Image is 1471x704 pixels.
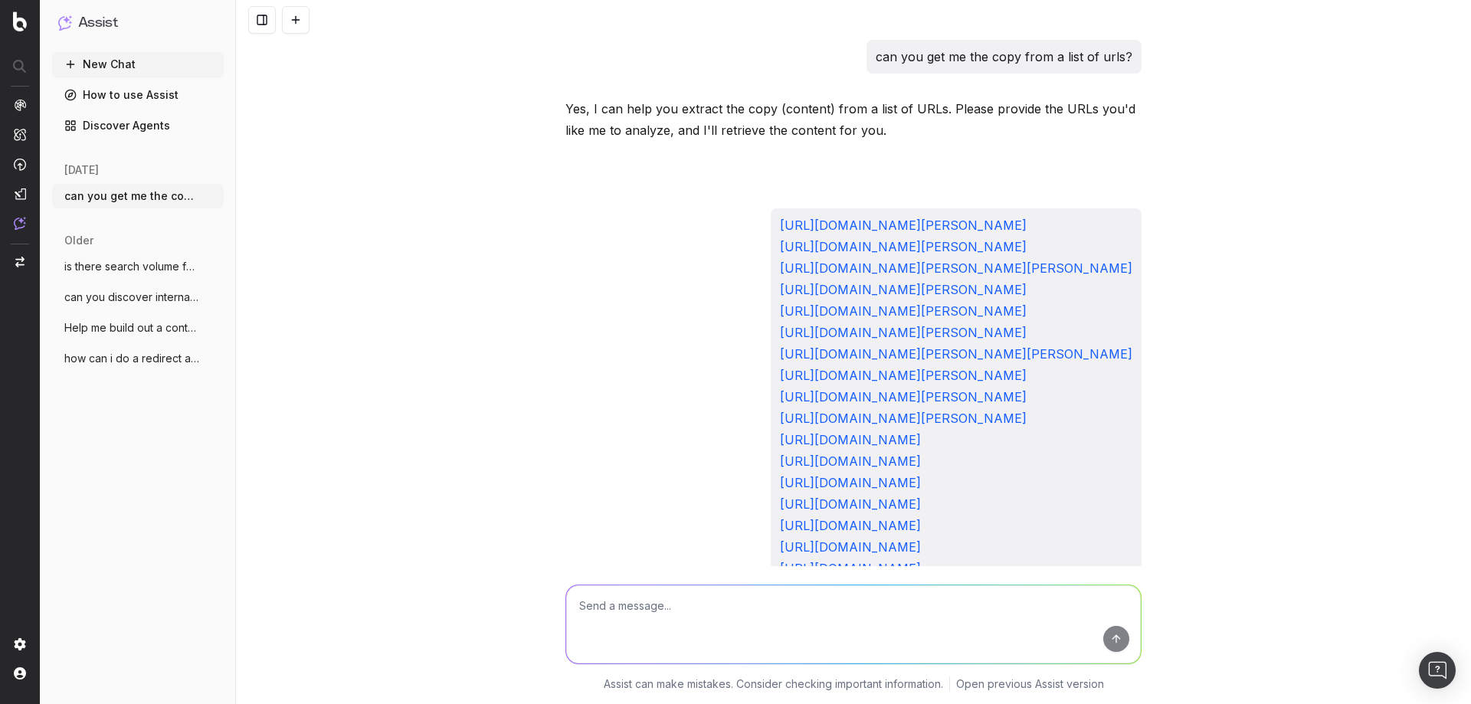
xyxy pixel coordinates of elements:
a: Discover Agents [52,113,224,138]
span: can you discover internal linking opport [64,290,199,305]
div: Open Intercom Messenger [1419,652,1456,689]
span: Help me build out a content calendar sta [64,320,199,336]
p: can you get me the copy from a list of urls? [876,46,1132,67]
a: [URL][DOMAIN_NAME] [780,539,921,555]
span: can you get me the copy from a list of u [64,188,199,204]
a: [URL][DOMAIN_NAME] [780,561,921,576]
img: Intelligence [14,128,26,141]
button: how can i do a redirect audit to show th [52,346,224,371]
h1: Assist [78,12,118,34]
span: how can i do a redirect audit to show th [64,351,199,366]
span: is there search volume for cp company ha [64,259,199,274]
a: [URL][DOMAIN_NAME][PERSON_NAME][PERSON_NAME] [780,260,1132,276]
button: Assist [58,12,218,34]
img: Switch project [15,257,25,267]
img: My account [14,667,26,679]
img: Botify logo [13,11,27,31]
a: [URL][DOMAIN_NAME] [780,432,921,447]
button: is there search volume for cp company ha [52,254,224,279]
a: Open previous Assist version [956,676,1104,692]
span: [DATE] [64,162,99,178]
a: [URL][DOMAIN_NAME][PERSON_NAME] [780,325,1027,340]
a: [URL][DOMAIN_NAME][PERSON_NAME] [780,239,1027,254]
img: Assist [58,15,72,30]
p: Yes, I can help you extract the copy (content) from a list of URLs. Please provide the URLs you'd... [565,98,1142,141]
a: [URL][DOMAIN_NAME] [780,475,921,490]
button: can you get me the copy from a list of u [52,184,224,208]
a: [URL][DOMAIN_NAME][PERSON_NAME] [780,389,1027,404]
a: [URL][DOMAIN_NAME] [780,454,921,469]
span: older [64,233,93,248]
a: [URL][DOMAIN_NAME][PERSON_NAME] [780,218,1027,233]
button: New Chat [52,52,224,77]
a: [URL][DOMAIN_NAME] [780,518,921,533]
a: [URL][DOMAIN_NAME][PERSON_NAME][PERSON_NAME] [780,346,1132,362]
img: Setting [14,638,26,650]
a: [URL][DOMAIN_NAME] [780,496,921,512]
a: [URL][DOMAIN_NAME][PERSON_NAME] [780,411,1027,426]
a: How to use Assist [52,83,224,107]
img: Analytics [14,99,26,111]
a: [URL][DOMAIN_NAME][PERSON_NAME] [780,368,1027,383]
p: Assist can make mistakes. Consider checking important information. [604,676,943,692]
button: can you discover internal linking opport [52,285,224,309]
img: Activation [14,158,26,171]
img: Studio [14,188,26,200]
img: Assist [14,217,26,230]
button: Help me build out a content calendar sta [52,316,224,340]
a: [URL][DOMAIN_NAME][PERSON_NAME] [780,303,1027,319]
a: [URL][DOMAIN_NAME][PERSON_NAME] [780,282,1027,297]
